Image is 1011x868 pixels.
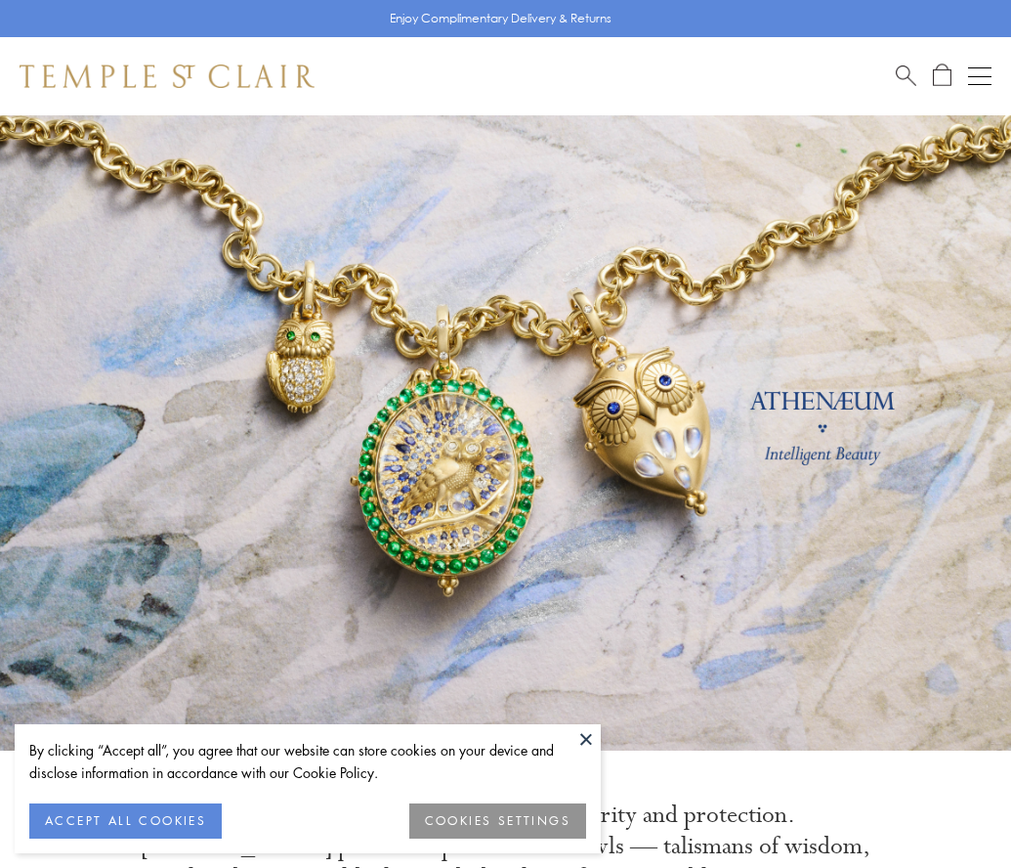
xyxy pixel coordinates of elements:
[20,65,315,88] img: Temple St. Clair
[933,64,951,88] a: Open Shopping Bag
[409,803,586,839] button: COOKIES SETTINGS
[29,739,586,784] div: By clicking “Accept all”, you agree that our website can store cookies on your device and disclos...
[968,65,991,88] button: Open navigation
[29,803,222,839] button: ACCEPT ALL COOKIES
[390,9,611,28] p: Enjoy Complimentary Delivery & Returns
[896,64,916,88] a: Search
